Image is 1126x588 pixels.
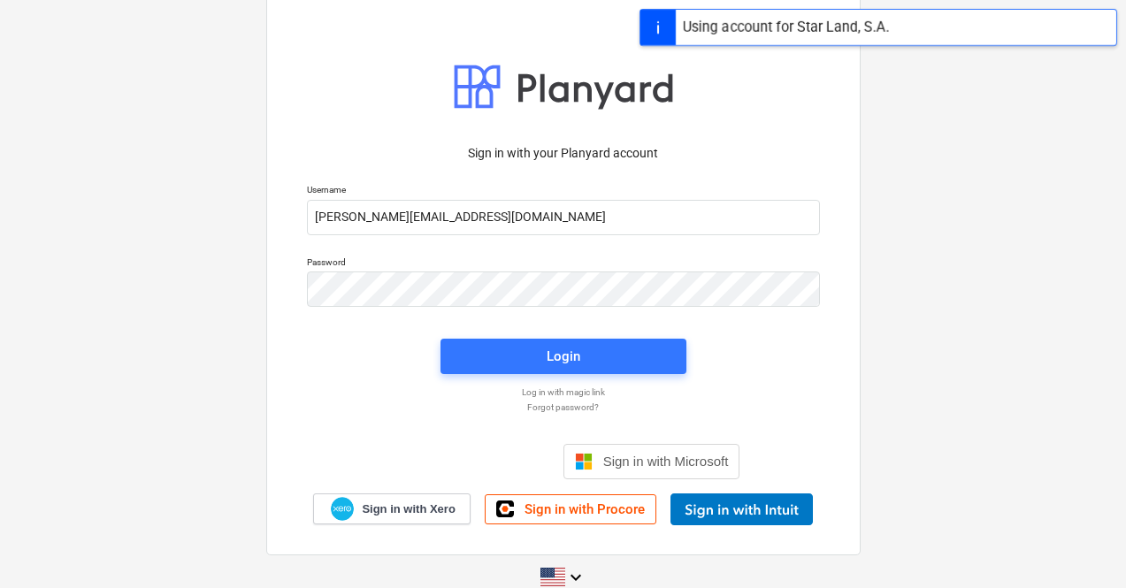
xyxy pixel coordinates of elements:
[362,501,455,517] span: Sign in with Xero
[525,501,645,517] span: Sign in with Procore
[683,17,889,38] div: Using account for Star Land, S.A.
[313,493,471,524] a: Sign in with Xero
[440,339,686,374] button: Login
[307,256,820,271] p: Password
[307,144,820,163] p: Sign in with your Planyard account
[485,494,656,524] a: Sign in with Procore
[307,184,820,199] p: Username
[603,454,729,469] span: Sign in with Microsoft
[307,200,820,235] input: Username
[298,401,829,413] a: Forgot password?
[378,442,558,481] iframe: Sign in with Google Button
[331,497,354,521] img: Xero logo
[575,453,593,470] img: Microsoft logo
[298,386,829,398] a: Log in with magic link
[547,345,580,368] div: Login
[565,567,586,588] i: keyboard_arrow_down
